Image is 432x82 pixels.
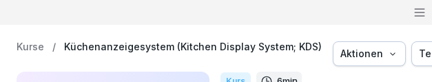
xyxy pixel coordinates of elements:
[52,41,56,53] p: /
[340,46,398,61] div: Aktionen
[17,41,44,53] a: Kurse
[333,41,406,66] button: Aktionen
[64,41,322,53] a: Küchenanzeigesystem (Kitchen Display System; KDS)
